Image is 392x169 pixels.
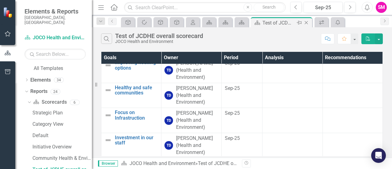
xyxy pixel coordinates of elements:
div: » [121,160,237,167]
div: Sep-25 [306,4,341,11]
div: [PERSON_NAME] (Health and Environment) [176,110,218,131]
div: Category View [32,121,92,127]
div: Test of JCDHE overall scorecard [115,33,203,39]
div: [PERSON_NAME] (Health and Environment) [176,85,218,106]
div: TD [164,91,173,100]
a: JOCO Health and Environment [24,34,86,41]
a: JOCO Health and Environment [130,160,195,166]
div: Initiative Overview [32,144,92,150]
div: TD [164,66,173,75]
div: TD [164,141,173,150]
a: Community Health & Environment Assessment [31,153,92,163]
div: 6 [70,100,80,105]
span: Search [262,5,276,10]
a: Improving housing options [115,60,158,71]
a: Strategic Plan [31,108,92,118]
button: Search [254,3,284,12]
img: Not Defined [104,86,112,94]
div: Strategic Plan [32,110,92,116]
button: SM [376,2,387,13]
a: Healthy and safe communities [115,85,158,96]
a: All Templates [34,65,92,72]
a: Default [31,131,92,140]
img: ClearPoint Strategy [3,6,14,18]
img: Not Defined [104,112,112,119]
a: Focus on Infrastruction [115,110,158,121]
div: TD [164,116,173,125]
a: Investment in our staff [115,135,158,146]
div: Test of JCDHE overall scorecard [262,19,295,27]
div: Community Health & Environment Assessment [32,156,92,161]
div: Open Intercom Messenger [371,148,386,163]
div: 24 [51,89,60,94]
div: 34 [54,77,64,83]
input: Search Below... [24,49,86,60]
a: Category View [31,119,92,129]
span: Elements & Reports [24,8,86,15]
div: [PERSON_NAME] (Health and Environment) [176,135,218,156]
div: JOCO Health and Environment [115,39,203,44]
div: Default [32,133,92,138]
img: Not Defined [104,136,112,144]
a: Scorecards [33,99,66,106]
div: Sep-25 [225,85,259,92]
input: Search ClearPoint... [124,2,286,13]
div: Sep-25 [225,135,259,142]
small: [GEOGRAPHIC_DATA], [GEOGRAPHIC_DATA] [24,15,86,25]
a: Reports [30,88,47,95]
div: [PERSON_NAME] (Health and Environment) [176,60,218,81]
span: Browser [98,160,118,167]
div: Test of JCDHE overall scorecard [198,160,267,166]
button: Sep-25 [303,2,343,13]
div: Sep-25 [225,110,259,117]
img: Not Defined [104,62,112,69]
a: Elements [30,77,51,84]
a: Initiative Overview [31,142,92,152]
